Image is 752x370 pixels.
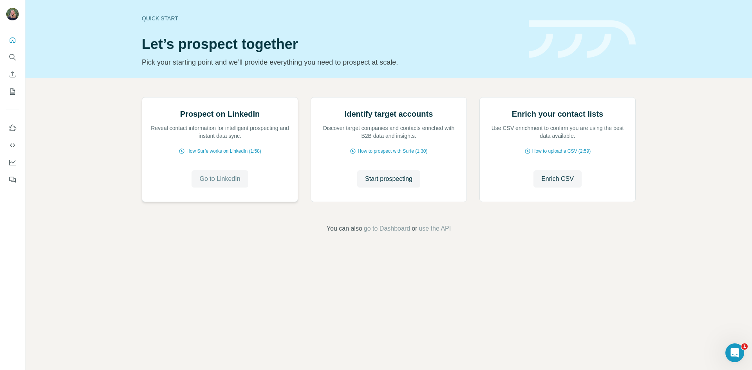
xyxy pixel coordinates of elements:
button: Quick start [6,33,19,47]
button: My lists [6,85,19,99]
span: How to upload a CSV (2:59) [532,148,591,155]
span: or [412,224,417,233]
h1: Let’s prospect together [142,36,519,52]
p: Reveal contact information for intelligent prospecting and instant data sync. [150,124,290,140]
button: Feedback [6,173,19,187]
span: Enrich CSV [541,174,574,184]
span: Start prospecting [365,174,412,184]
button: Go to LinkedIn [192,170,248,188]
h2: Prospect on LinkedIn [180,108,260,119]
p: Pick your starting point and we’ll provide everything you need to prospect at scale. [142,57,519,68]
span: How to prospect with Surfe (1:30) [358,148,427,155]
button: Enrich CSV [533,170,582,188]
img: banner [529,20,636,58]
button: use the API [419,224,451,233]
p: Discover target companies and contacts enriched with B2B data and insights. [319,124,459,140]
iframe: Intercom live chat [725,343,744,362]
h2: Identify target accounts [345,108,433,119]
button: Use Surfe on LinkedIn [6,121,19,135]
span: How Surfe works on LinkedIn (1:58) [186,148,261,155]
img: Avatar [6,8,19,20]
button: go to Dashboard [364,224,410,233]
span: You can also [327,224,362,233]
button: Start prospecting [357,170,420,188]
button: Dashboard [6,155,19,170]
h2: Enrich your contact lists [512,108,603,119]
span: 1 [741,343,748,350]
p: Use CSV enrichment to confirm you are using the best data available. [488,124,627,140]
button: Use Surfe API [6,138,19,152]
button: Enrich CSV [6,67,19,81]
div: Quick start [142,14,519,22]
button: Search [6,50,19,64]
span: Go to LinkedIn [199,174,240,184]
